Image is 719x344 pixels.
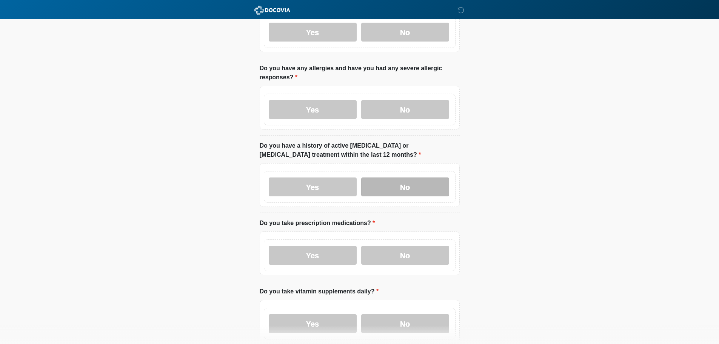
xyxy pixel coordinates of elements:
label: Yes [269,177,357,196]
label: No [361,177,449,196]
label: Yes [269,314,357,333]
label: No [361,246,449,265]
label: Yes [269,23,357,42]
label: Do you take prescription medications? [260,219,375,228]
label: Do you take vitamin supplements daily? [260,287,379,296]
label: No [361,314,449,333]
img: ABC Med Spa- GFEase Logo [252,6,293,15]
label: Yes [269,246,357,265]
label: Yes [269,100,357,119]
label: No [361,100,449,119]
label: Do you have a history of active [MEDICAL_DATA] or [MEDICAL_DATA] treatment within the last 12 mon... [260,141,460,159]
label: Do you have any allergies and have you had any severe allergic responses? [260,64,460,82]
label: No [361,23,449,42]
